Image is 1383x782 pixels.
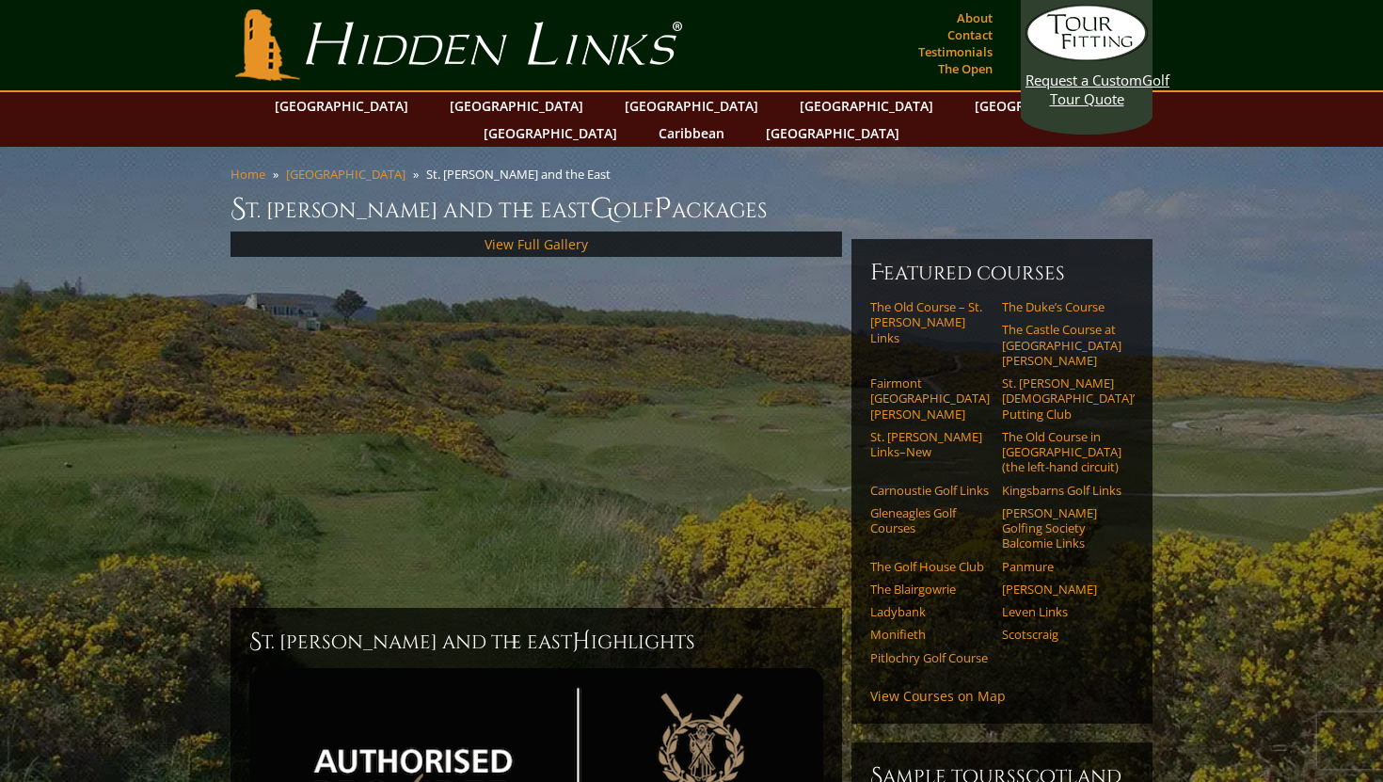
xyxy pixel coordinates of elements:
span: H [572,627,591,657]
a: [PERSON_NAME] [1002,582,1121,597]
a: View Full Gallery [485,235,588,253]
a: [GEOGRAPHIC_DATA] [615,92,768,120]
a: Leven Links [1002,604,1121,619]
li: St. [PERSON_NAME] and the East [426,166,618,183]
a: [GEOGRAPHIC_DATA] [965,92,1118,120]
a: [GEOGRAPHIC_DATA] [474,120,627,147]
h6: Featured Courses [870,258,1134,288]
a: Pitlochry Golf Course [870,650,990,665]
span: G [590,190,613,228]
a: Testimonials [914,39,997,65]
a: Home [230,166,265,183]
a: Request a CustomGolf Tour Quote [1025,5,1148,108]
h1: St. [PERSON_NAME] and the East olf ackages [230,190,1152,228]
a: Gleneagles Golf Courses [870,505,990,536]
a: [GEOGRAPHIC_DATA] [440,92,593,120]
a: Panmure [1002,559,1121,574]
a: The Old Course in [GEOGRAPHIC_DATA] (the left-hand circuit) [1002,429,1121,475]
h2: St. [PERSON_NAME] and the East ighlights [249,627,823,657]
a: The Duke’s Course [1002,299,1121,314]
a: The Castle Course at [GEOGRAPHIC_DATA][PERSON_NAME] [1002,322,1121,368]
span: P [654,190,672,228]
a: The Old Course – St. [PERSON_NAME] Links [870,299,990,345]
a: Carnoustie Golf Links [870,483,990,498]
a: Monifieth [870,627,990,642]
a: Scotscraig [1002,627,1121,642]
a: [GEOGRAPHIC_DATA] [265,92,418,120]
a: The Golf House Club [870,559,990,574]
a: [PERSON_NAME] Golfing Society Balcomie Links [1002,505,1121,551]
a: [GEOGRAPHIC_DATA] [790,92,943,120]
a: The Open [933,56,997,82]
a: [GEOGRAPHIC_DATA] [756,120,909,147]
span: Request a Custom [1025,71,1142,89]
a: The Blairgowrie [870,582,990,597]
a: Fairmont [GEOGRAPHIC_DATA][PERSON_NAME] [870,375,990,422]
a: View Courses on Map [870,687,1006,705]
a: Ladybank [870,604,990,619]
a: Kingsbarns Golf Links [1002,483,1121,498]
a: St. [PERSON_NAME] Links–New [870,429,990,460]
a: Contact [943,22,997,48]
a: Caribbean [649,120,734,147]
a: About [952,5,997,31]
a: [GEOGRAPHIC_DATA] [286,166,405,183]
a: St. [PERSON_NAME] [DEMOGRAPHIC_DATA]’ Putting Club [1002,375,1121,422]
